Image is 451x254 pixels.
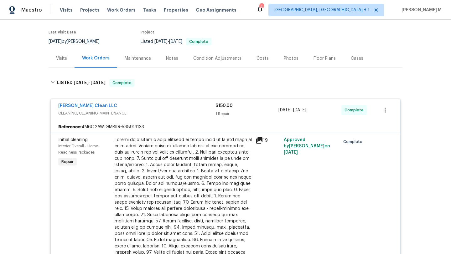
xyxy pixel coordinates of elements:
span: Complete [343,139,365,145]
span: Projects [80,7,100,13]
span: Project [141,30,154,34]
div: Maintenance [125,55,151,62]
div: Condition Adjustments [193,55,241,62]
span: Maestro [21,7,42,13]
span: Last Visit Date [49,30,76,34]
span: Tasks [143,8,156,12]
span: Work Orders [107,7,136,13]
span: - [278,107,306,113]
span: $150.00 [215,104,233,108]
b: Reference: [58,124,81,130]
div: LISTED [DATE]-[DATE]Complete [49,73,402,93]
div: 4M6Q2AWJGMBKR-588913133 [51,121,400,133]
span: [GEOGRAPHIC_DATA], [GEOGRAPHIC_DATA] + 1 [274,7,370,13]
span: [DATE] [154,39,168,44]
h6: LISTED [57,79,106,87]
span: [DATE] [169,39,182,44]
span: [PERSON_NAME] M [399,7,442,13]
span: Approved by [PERSON_NAME] on [284,138,330,155]
span: [DATE] [91,80,106,85]
span: [DATE] [74,80,89,85]
span: Properties [164,7,188,13]
span: Listed [141,39,211,44]
div: Visits [56,55,67,62]
span: Repair [59,159,76,165]
div: by [PERSON_NAME] [49,38,107,45]
span: Visits [60,7,73,13]
span: Complete [187,40,211,43]
a: [PERSON_NAME] Clean LLC [58,104,117,108]
div: 19 [256,137,280,144]
div: Floor Plans [314,55,336,62]
div: Notes [166,55,178,62]
div: Cases [351,55,363,62]
span: Geo Assignments [196,7,236,13]
span: Complete [345,107,366,113]
span: Initial cleaning [58,138,88,142]
span: - [74,80,106,85]
span: Interior Overall - Home Readiness Packages [58,144,98,154]
span: - [154,39,182,44]
span: Complete [110,80,134,86]
span: [DATE] [284,150,298,155]
span: CLEANING, CLEANING_MAINTENANCE [58,110,215,116]
div: Costs [257,55,269,62]
div: 1 Repair [215,111,278,117]
span: [DATE] [49,39,62,44]
div: 4 [259,4,264,10]
span: [DATE] [278,108,292,112]
div: Photos [284,55,298,62]
span: [DATE] [293,108,306,112]
div: Work Orders [82,55,110,61]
